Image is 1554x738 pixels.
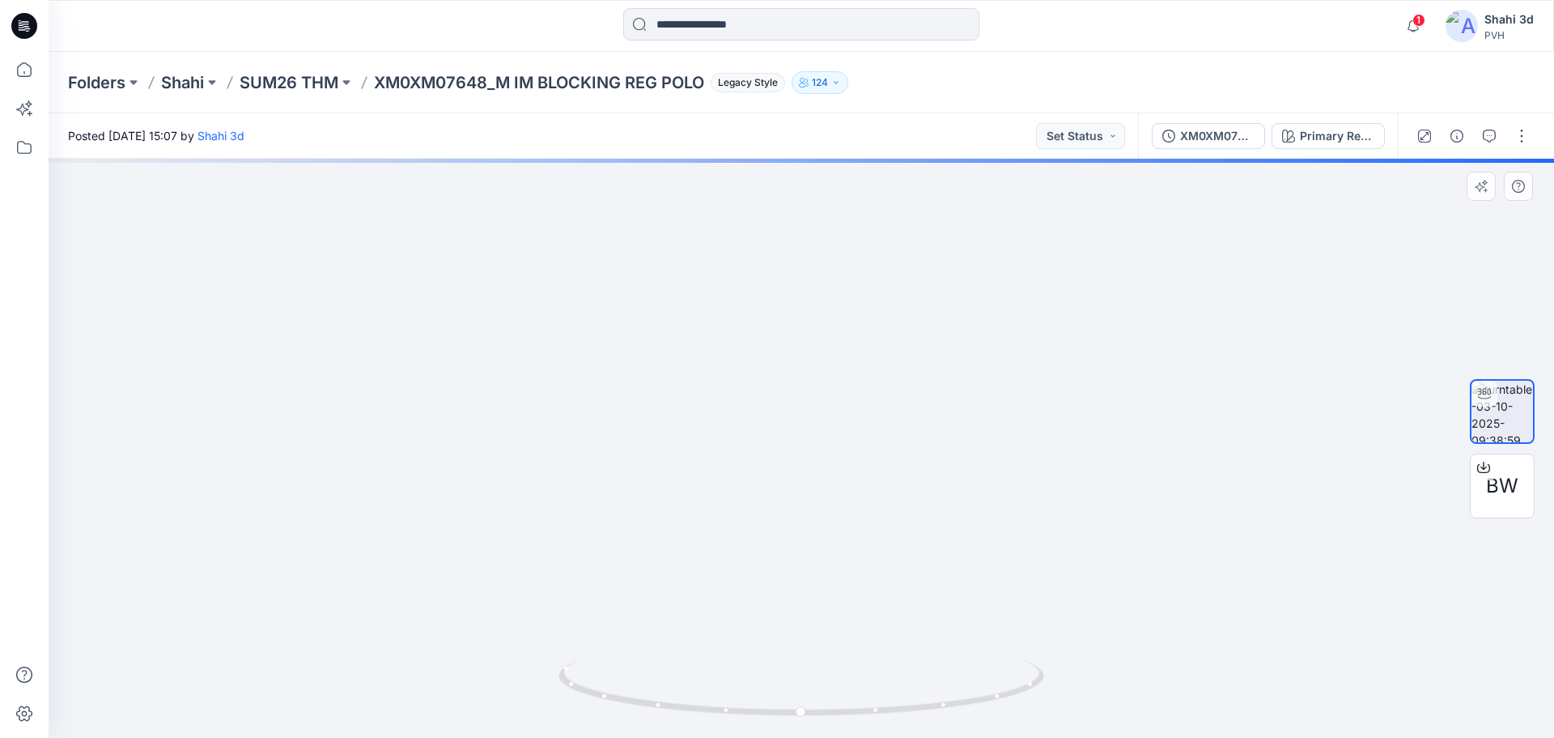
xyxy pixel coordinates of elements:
[1484,29,1534,41] div: PVH
[1412,14,1425,27] span: 1
[68,71,125,94] a: Folders
[197,129,244,143] a: Shahi 3d
[1180,127,1255,145] div: XM0XM07648_M IM BLOCKING REG POLO_PROTO_V01
[1484,10,1534,29] div: Shahi 3d
[161,71,204,94] a: Shahi
[711,73,785,92] span: Legacy Style
[1471,381,1533,442] img: turntable-03-10-2025-09:38:59
[1444,123,1470,149] button: Details
[1300,127,1374,145] div: Primary Red - XLG
[240,71,338,94] a: SUM26 THM
[1152,123,1265,149] button: XM0XM07648_M IM BLOCKING REG POLO_PROTO_V01
[1272,123,1385,149] button: Primary Red - XLG
[68,127,244,144] span: Posted [DATE] 15:07 by
[792,71,848,94] button: 124
[704,71,785,94] button: Legacy Style
[1446,10,1478,42] img: avatar
[812,74,828,92] p: 124
[374,71,704,94] p: XM0XM07648_M IM BLOCKING REG POLO
[1486,471,1518,501] span: BW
